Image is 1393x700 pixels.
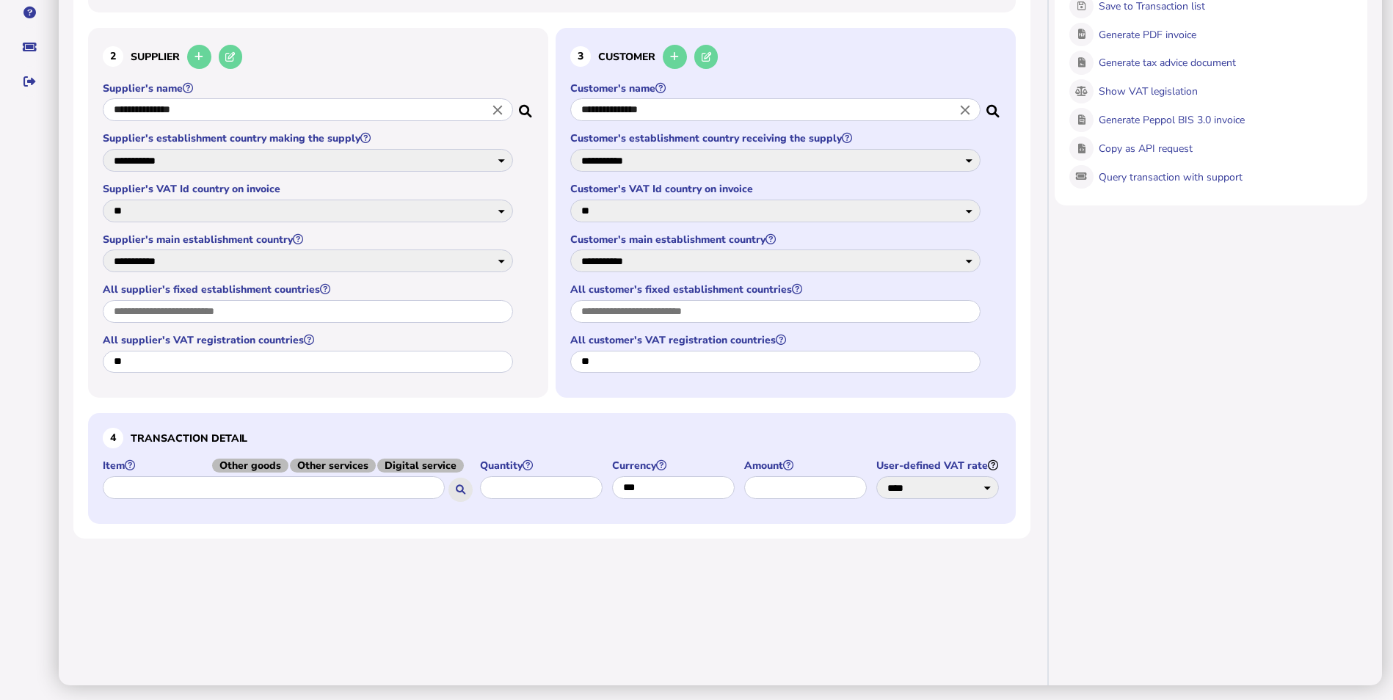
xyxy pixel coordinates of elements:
[694,45,719,69] button: Edit selected customer in the database
[219,45,243,69] button: Edit selected supplier in the database
[570,282,983,296] label: All customer's fixed establishment countries
[103,81,515,95] label: Supplier's name
[570,333,983,347] label: All customer's VAT registration countries
[490,102,506,118] i: Close
[103,459,473,473] label: Item
[103,182,515,196] label: Supplier's VAT Id country on invoice
[187,45,211,69] button: Add a new supplier to the database
[212,459,288,473] span: Other goods
[744,459,869,473] label: Amount
[103,131,515,145] label: Supplier's establishment country making the supply
[570,81,983,95] label: Customer's name
[103,46,123,67] div: 2
[612,459,737,473] label: Currency
[570,182,983,196] label: Customer's VAT Id country on invoice
[957,102,973,118] i: Close
[14,32,45,62] button: Raise a support ticket
[663,45,687,69] button: Add a new customer to the database
[480,459,605,473] label: Quantity
[570,43,1001,71] h3: Customer
[876,459,1001,473] label: User-defined VAT rate
[570,46,591,67] div: 3
[88,28,548,398] section: Define the seller
[103,233,515,247] label: Supplier's main establishment country
[290,459,376,473] span: Other services
[103,428,1001,448] h3: Transaction detail
[103,333,515,347] label: All supplier's VAT registration countries
[377,459,464,473] span: Digital service
[570,131,983,145] label: Customer's establishment country receiving the supply
[103,428,123,448] div: 4
[570,233,983,247] label: Customer's main establishment country
[986,101,1001,112] i: Search for a dummy customer
[519,101,534,112] i: Search for a dummy seller
[88,413,1016,524] section: Define the item, and answer additional questions
[103,282,515,296] label: All supplier's fixed establishment countries
[14,66,45,97] button: Sign out
[448,478,473,502] button: Search for an item by HS code or use natural language description
[103,43,534,71] h3: Supplier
